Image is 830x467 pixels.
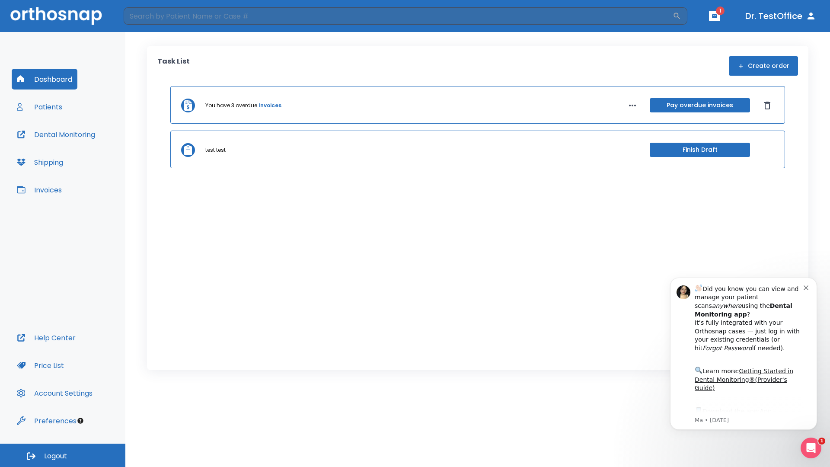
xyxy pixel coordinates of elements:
[205,146,226,154] p: test test
[12,69,77,90] button: Dashboard
[205,102,257,109] p: You have 3 overdue
[12,96,67,117] button: Patients
[742,8,820,24] button: Dr. TestOffice
[801,438,821,458] iframe: Intercom live chat
[12,327,81,348] button: Help Center
[657,267,830,463] iframe: Intercom notifications message
[650,98,750,112] button: Pay overdue invoices
[44,451,67,461] span: Logout
[760,99,774,112] button: Dismiss
[259,102,281,109] a: invoices
[124,7,673,25] input: Search by Patient Name or Case #
[818,438,825,445] span: 1
[157,56,190,76] p: Task List
[12,179,67,200] button: Invoices
[12,152,68,173] button: Shipping
[650,143,750,157] button: Finish Draft
[716,6,725,15] span: 1
[12,383,98,403] button: Account Settings
[729,56,798,76] button: Create order
[10,7,102,25] img: Orthosnap
[12,410,82,431] button: Preferences
[12,124,100,145] button: Dental Monitoring
[12,355,69,376] button: Price List
[77,417,84,425] div: Tooltip anchor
